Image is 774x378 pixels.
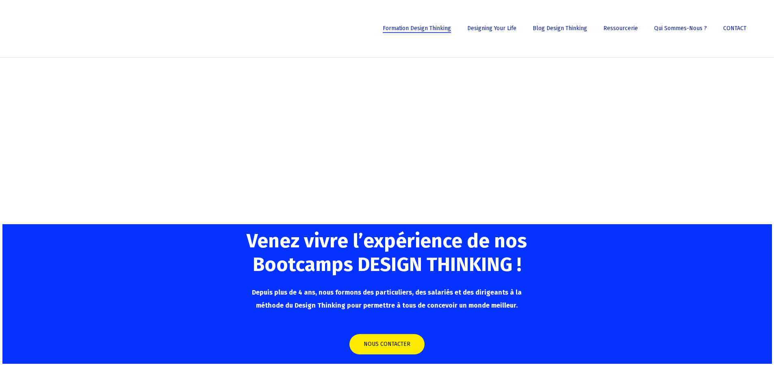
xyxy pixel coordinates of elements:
[719,26,750,31] a: CONTACT
[599,26,642,31] a: Ressourcerie
[650,26,711,31] a: Qui sommes-nous ?
[383,25,451,32] span: Formation Design Thinking
[654,25,707,32] span: Qui sommes-nous ?
[533,25,587,32] span: Blog Design Thinking
[379,26,455,31] a: Formation Design Thinking
[364,340,410,348] span: NOUS CONTACTER
[603,25,638,32] span: Ressourcerie
[463,26,520,31] a: Designing Your Life
[247,229,527,276] span: Venez vivre l’expérience de nos Bootcamps DESIGN THINKING !
[529,26,591,31] a: Blog Design Thinking
[11,12,97,45] img: French Future Academy
[252,288,522,309] span: Depuis plus de 4 ans, nous formons des particuliers, des salariés et des dirigeants à la méthode ...
[467,25,516,32] span: Designing Your Life
[723,25,746,32] span: CONTACT
[349,334,425,354] a: NOUS CONTACTER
